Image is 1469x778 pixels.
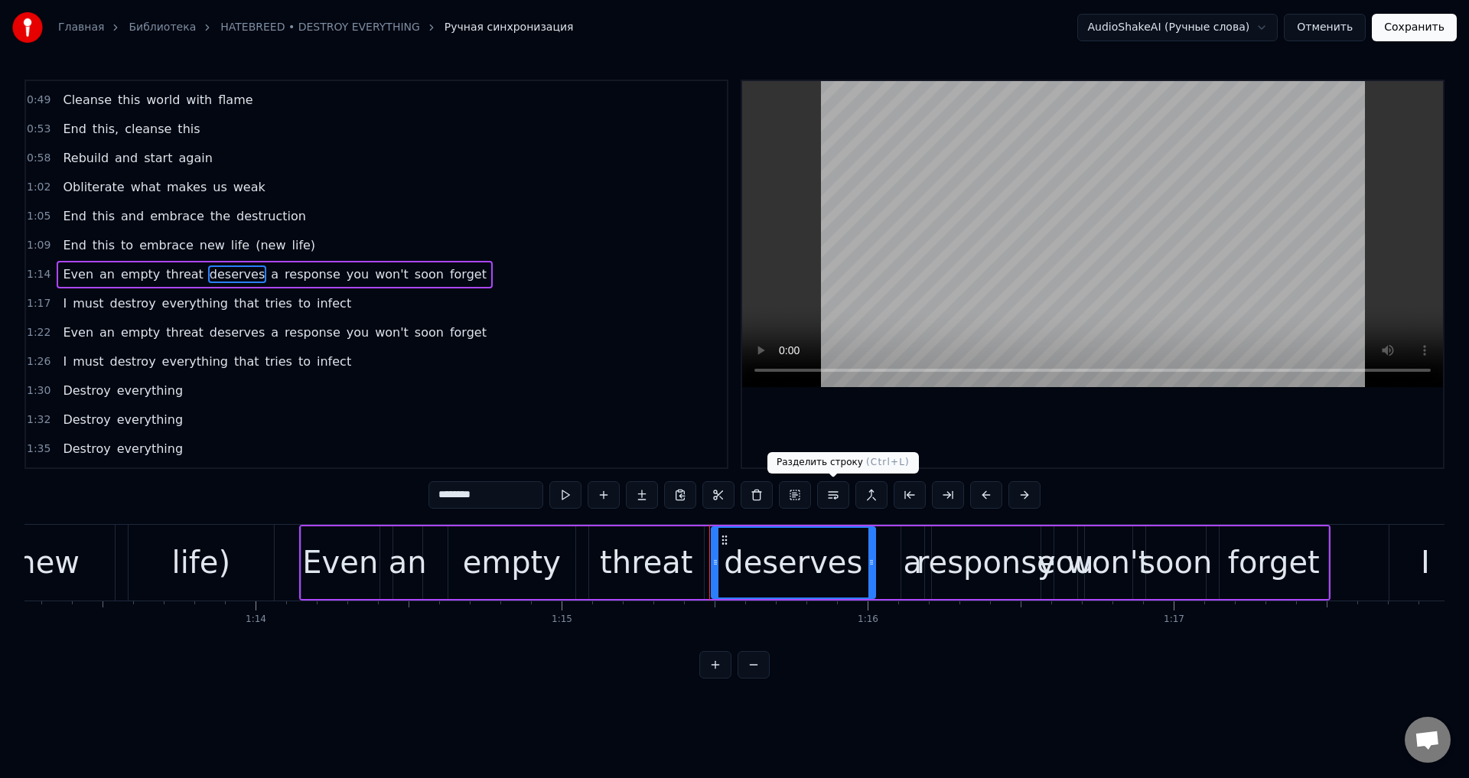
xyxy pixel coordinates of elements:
div: 1:14 [246,614,266,626]
span: 1:26 [27,354,50,369]
span: this [116,91,142,109]
div: threat [600,539,692,585]
button: Сохранить [1372,14,1457,41]
span: threat [164,265,205,283]
span: must [71,295,105,312]
span: 1:02 [27,180,50,195]
span: everything [116,411,184,428]
span: infect [315,353,353,370]
span: and [113,149,139,167]
span: response [283,265,342,283]
span: 1:22 [27,325,50,340]
span: this [176,120,201,138]
span: a [269,324,280,341]
span: again [177,149,213,167]
span: response [283,324,342,341]
span: you [345,324,370,341]
span: won't [373,265,410,283]
span: an [98,324,116,341]
span: this [91,207,116,225]
span: you [345,265,370,283]
span: threat [164,324,205,341]
span: End [61,207,87,225]
span: empty [119,324,161,341]
span: I [61,295,68,312]
button: Отменить [1284,14,1366,41]
span: flame [217,91,254,109]
span: start [142,149,174,167]
span: forget [448,324,488,341]
span: destroy [109,353,158,370]
div: forget [1228,539,1320,585]
span: life) [291,236,318,254]
div: 1:17 [1164,614,1184,626]
div: an [389,539,427,585]
span: 1:30 [27,383,50,399]
a: HATEBREED • DESTROY EVERYTHING [220,20,420,35]
div: life) [172,539,231,585]
img: youka [12,12,43,43]
span: 1:14 [27,267,50,282]
span: to [297,295,312,312]
div: Открытый чат [1405,717,1451,763]
span: that [233,295,261,312]
span: that [233,353,261,370]
span: new [198,236,226,254]
div: I [1421,539,1430,585]
span: 1:09 [27,238,50,253]
span: destruction [235,207,308,225]
span: Rebuild [61,149,110,167]
a: Библиотека [129,20,196,35]
span: cleanse [123,120,173,138]
span: soon [413,265,445,283]
div: Разделить строку [767,452,919,474]
span: destroy [109,295,158,312]
span: embrace [138,236,195,254]
span: 1:35 [27,441,50,457]
div: response [917,539,1056,585]
span: to [297,353,312,370]
span: 1:32 [27,412,50,428]
span: must [71,353,105,370]
span: empty [119,265,161,283]
span: won't [373,324,410,341]
div: won't [1067,539,1150,585]
span: deserves [208,324,266,341]
span: forget [448,265,488,283]
span: (new [254,236,287,254]
span: what [129,178,162,196]
div: soon [1139,539,1212,585]
span: infect [315,295,353,312]
span: tries [263,295,293,312]
div: deserves [724,539,862,585]
span: and [119,207,145,225]
span: Destroy [61,440,112,457]
div: (new [5,539,80,585]
span: Cleanse [61,91,113,109]
span: ( Ctrl+L ) [866,457,910,467]
span: world [145,91,181,109]
span: End [61,236,87,254]
span: life [230,236,251,254]
span: 0:53 [27,122,50,137]
div: a [904,539,923,585]
div: 1:15 [552,614,572,626]
span: tries [263,353,293,370]
span: makes [165,178,208,196]
span: with [184,91,213,109]
span: a [269,265,280,283]
span: this, [91,120,120,138]
span: 1:17 [27,296,50,311]
span: to [119,236,135,254]
nav: breadcrumb [58,20,573,35]
span: Ручная синхронизация [445,20,574,35]
div: you [1037,539,1094,585]
span: 1:05 [27,209,50,224]
span: Destroy [61,382,112,399]
a: Главная [58,20,104,35]
span: soon [413,324,445,341]
span: the [209,207,232,225]
span: deserves [208,265,266,283]
span: weak [232,178,267,196]
span: everything [161,295,230,312]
